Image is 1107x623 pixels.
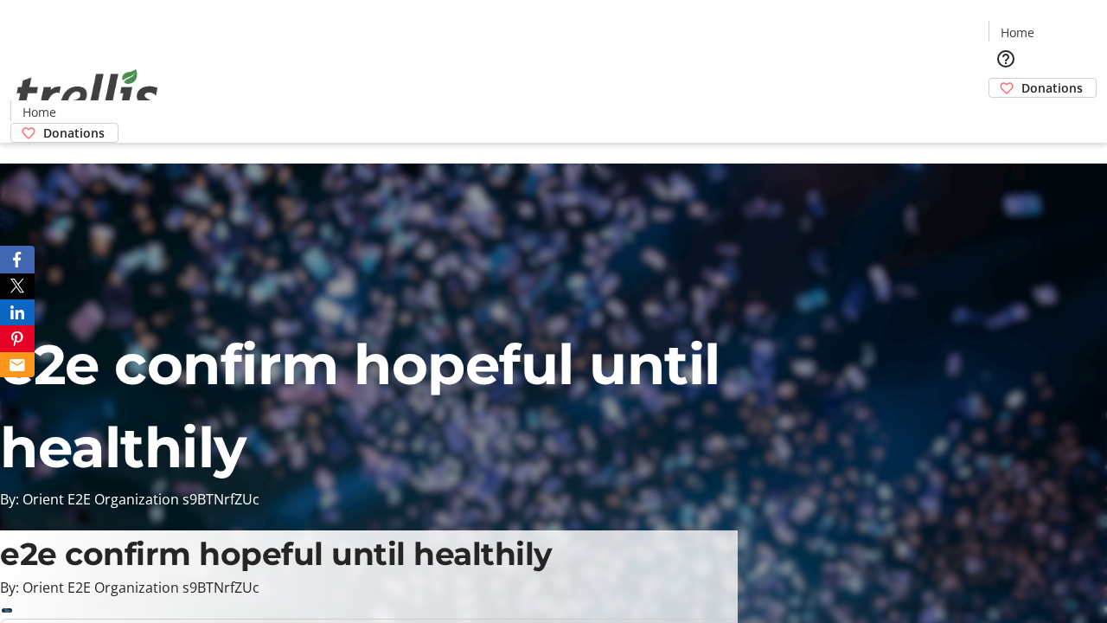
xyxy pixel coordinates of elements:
button: Cart [989,98,1023,132]
a: Home [11,103,67,121]
img: Orient E2E Organization s9BTNrfZUc's Logo [10,50,164,137]
a: Donations [989,78,1097,98]
a: Donations [10,123,118,143]
a: Home [989,23,1045,42]
span: Home [1001,23,1034,42]
button: Help [989,42,1023,76]
span: Donations [1021,79,1083,97]
span: Home [22,103,56,121]
span: Donations [43,124,105,142]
